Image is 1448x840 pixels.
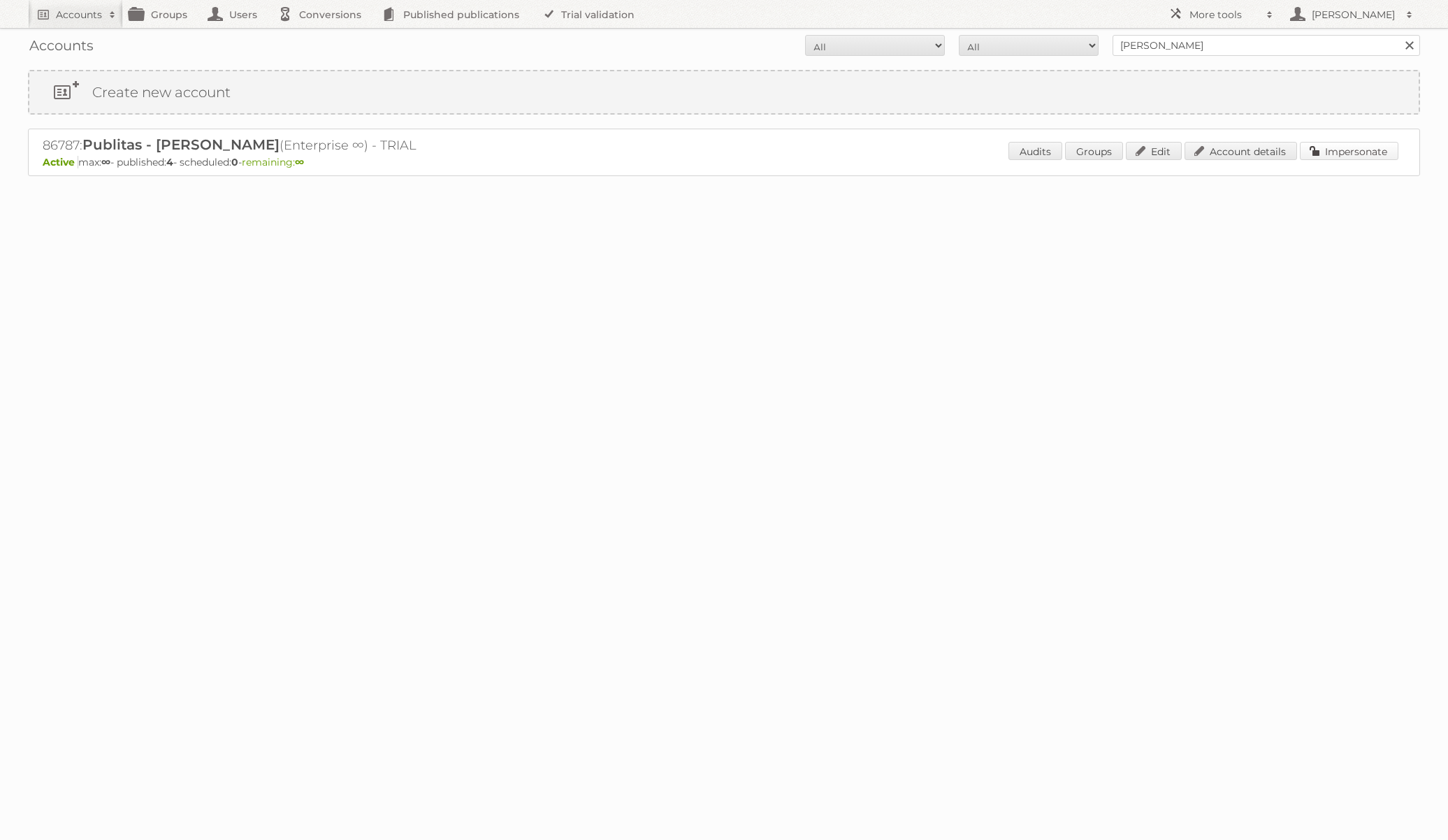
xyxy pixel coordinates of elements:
[29,71,1419,113] a: Create new account
[1308,8,1399,22] h2: [PERSON_NAME]
[295,156,304,168] strong: ∞
[1300,142,1398,160] a: Impersonate
[43,156,1405,168] p: max: - published: - scheduled: -
[1189,8,1259,22] h2: More tools
[1008,142,1062,160] a: Audits
[242,156,304,168] span: remaining:
[1065,142,1123,160] a: Groups
[1185,142,1297,160] a: Account details
[101,156,110,168] strong: ∞
[166,156,173,168] strong: 4
[1126,142,1182,160] a: Edit
[82,136,280,153] span: Publitas - [PERSON_NAME]
[56,8,102,22] h2: Accounts
[231,156,238,168] strong: 0
[43,136,532,154] h2: 86787: (Enterprise ∞) - TRIAL
[43,156,78,168] span: Active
